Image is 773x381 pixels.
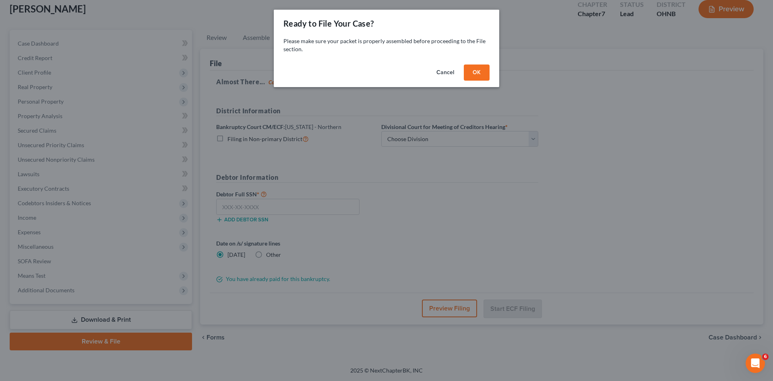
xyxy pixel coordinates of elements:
button: OK [464,65,490,81]
div: Ready to File Your Case? [283,18,374,29]
button: Cancel [430,65,461,81]
p: Please make sure your packet is properly assembled before proceeding to the File section. [283,37,490,53]
iframe: Intercom live chat [746,354,765,373]
span: 6 [762,354,769,360]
